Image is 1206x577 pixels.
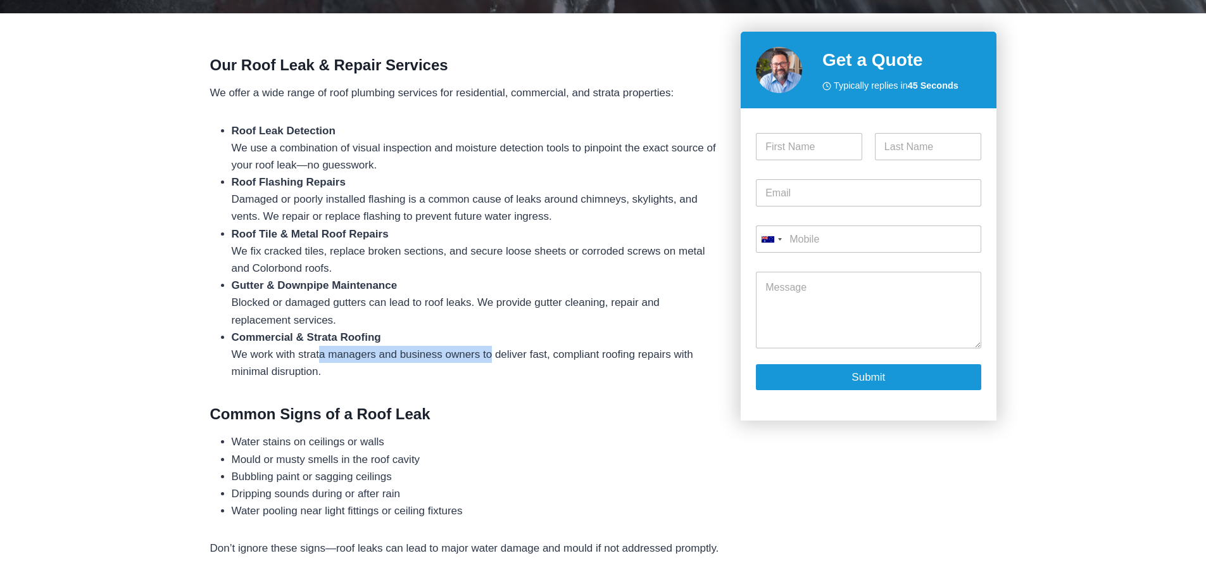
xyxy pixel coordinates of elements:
[232,174,721,225] li: Damaged or poorly installed flashing is a common cause of leaks around chimneys, skylights, and v...
[232,502,721,519] li: Water pooling near light fittings or ceiling fixtures
[756,364,981,390] button: Submit
[756,225,981,253] input: Mobile
[232,122,721,174] li: We use a combination of visual inspection and moisture detection tools to pinpoint the exact sour...
[875,133,981,160] input: Last Name
[232,329,721,381] li: We work with strata managers and business owners to deliver fast, compliant roofing repairs with ...
[210,405,430,422] strong: Common Signs of a Roof Leak
[756,179,981,206] input: Email
[232,468,721,485] li: Bubbling paint or sagging ceilings
[756,133,862,160] input: First Name
[232,433,721,450] li: Water stains on ceilings or walls
[232,225,721,277] li: We fix cracked tiles, replace broken sections, and secure loose sheets or corroded screws on meta...
[908,80,958,91] strong: 45 Seconds
[232,331,381,343] strong: Commercial & Strata Roofing
[232,176,346,188] strong: Roof Flashing Repairs
[210,56,448,73] strong: Our Roof Leak & Repair Services
[232,277,721,329] li: Blocked or damaged gutters can lead to roof leaks. We provide gutter cleaning, repair and replace...
[210,540,721,557] p: Don’t ignore these signs—roof leaks can lead to major water damage and mould if not addressed pro...
[822,47,981,73] h2: Get a Quote
[232,485,721,502] li: Dripping sounds during or after rain
[232,279,398,291] strong: Gutter & Downpipe Maintenance
[232,228,389,240] strong: Roof Tile & Metal Roof Repairs
[756,225,786,253] button: Selected country
[834,79,958,93] span: Typically replies in
[232,125,336,137] strong: Roof Leak Detection
[210,84,721,101] p: We offer a wide range of roof plumbing services for residential, commercial, and strata properties:
[232,451,721,468] li: Mould or musty smells in the roof cavity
